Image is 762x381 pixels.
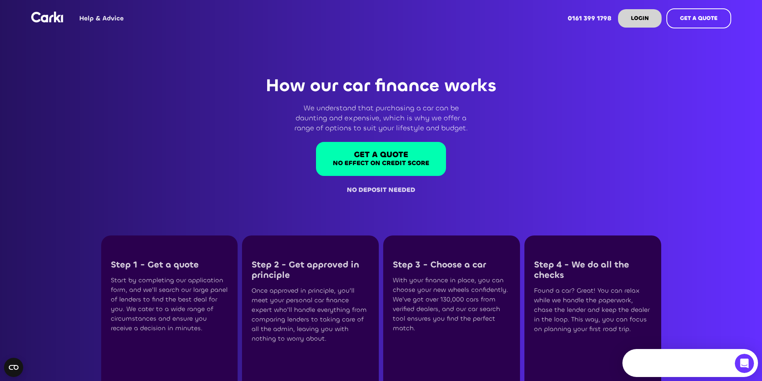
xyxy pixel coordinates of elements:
[316,142,446,176] a: GET A QUOTENo effect on credit score
[111,259,228,270] p: Step 1 - Get a quote
[111,275,228,333] div: Start by completing our application form, and we'll search our large panel of lenders to find the...
[680,14,718,22] strong: GET A QUOTE
[4,358,23,377] button: Open CMP widget
[266,74,496,98] h3: How our car finance works
[534,259,652,281] p: Step 4 - We do all the checks
[252,259,369,281] p: Step 2 - Get approved in principle
[568,14,612,22] strong: 0161 399 1798
[618,9,662,28] a: LOGIN
[73,3,130,34] a: Help & Advice
[252,286,369,343] div: Once approved in principle, you'll meet your personal car finance expert who'll handle everything...
[393,275,510,333] div: With your finance in place, you can choose your new wheels confidently. We've got over 130,000 ca...
[666,8,731,28] a: GET A QUOTE
[393,259,510,270] p: Step 3 - Choose a car
[534,286,652,334] div: Found a car? Great! You can relax while we handle the paperwork, chase the lender and keep the de...
[316,185,446,195] p: NO DEPOSIT NEEDED
[8,7,120,13] div: Need help?
[8,13,120,22] div: The team will reply as soon as they can
[561,3,618,34] a: 0161 399 1798
[3,3,143,25] div: Open Intercom Messenger
[631,14,649,22] strong: LOGIN
[354,149,408,160] strong: GET A QUOTE
[31,12,63,22] img: Logo
[622,349,758,377] iframe: Intercom live chat discovery launcher
[31,12,63,22] a: home
[735,354,754,373] iframe: Intercom live chat
[294,103,468,133] p: We understand that purchasing a car can be daunting and expensive, which is why we offer a range ...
